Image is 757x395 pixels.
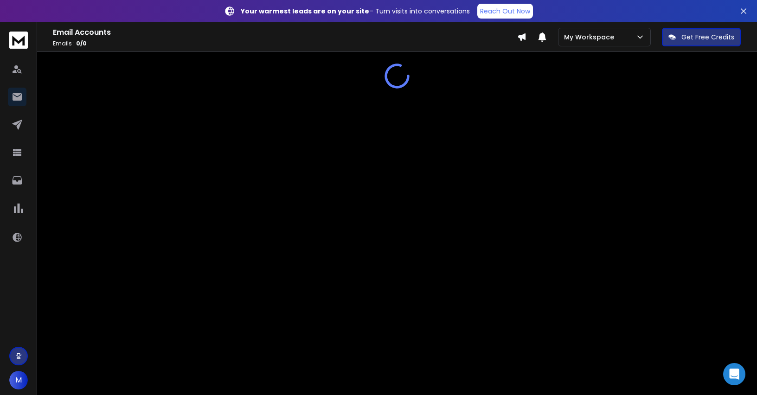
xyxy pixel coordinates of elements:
[53,27,517,38] h1: Email Accounts
[241,6,369,16] strong: Your warmest leads are on your site
[477,4,533,19] a: Reach Out Now
[53,40,517,47] p: Emails :
[662,28,741,46] button: Get Free Credits
[241,6,470,16] p: – Turn visits into conversations
[480,6,530,16] p: Reach Out Now
[9,32,28,49] img: logo
[564,32,618,42] p: My Workspace
[76,39,87,47] span: 0 / 0
[9,371,28,389] button: M
[681,32,734,42] p: Get Free Credits
[723,363,745,385] div: Open Intercom Messenger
